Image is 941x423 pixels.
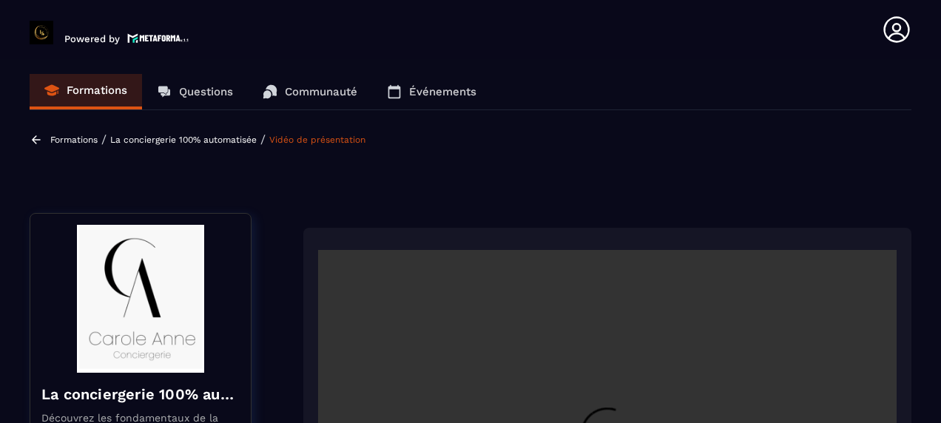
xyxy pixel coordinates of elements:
[64,33,120,44] p: Powered by
[30,21,53,44] img: logo-branding
[41,225,240,373] img: banner
[110,135,257,145] a: La conciergerie 100% automatisée
[269,135,365,145] a: Vidéo de présentation
[260,132,266,146] span: /
[248,74,372,109] a: Communauté
[67,84,127,97] p: Formations
[41,384,240,405] h4: La conciergerie 100% automatisée
[285,85,357,98] p: Communauté
[372,74,491,109] a: Événements
[30,74,142,109] a: Formations
[50,135,98,145] a: Formations
[101,132,107,146] span: /
[179,85,233,98] p: Questions
[409,85,476,98] p: Événements
[127,32,189,44] img: logo
[142,74,248,109] a: Questions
